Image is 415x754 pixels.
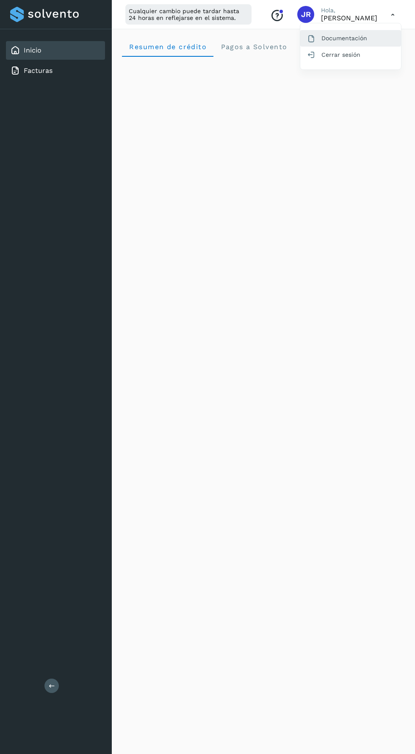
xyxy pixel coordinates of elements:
[24,67,53,75] a: Facturas
[6,61,105,80] div: Facturas
[6,41,105,60] div: Inicio
[24,46,41,54] a: Inicio
[300,30,401,46] div: Documentación
[300,47,401,63] div: Cerrar sesión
